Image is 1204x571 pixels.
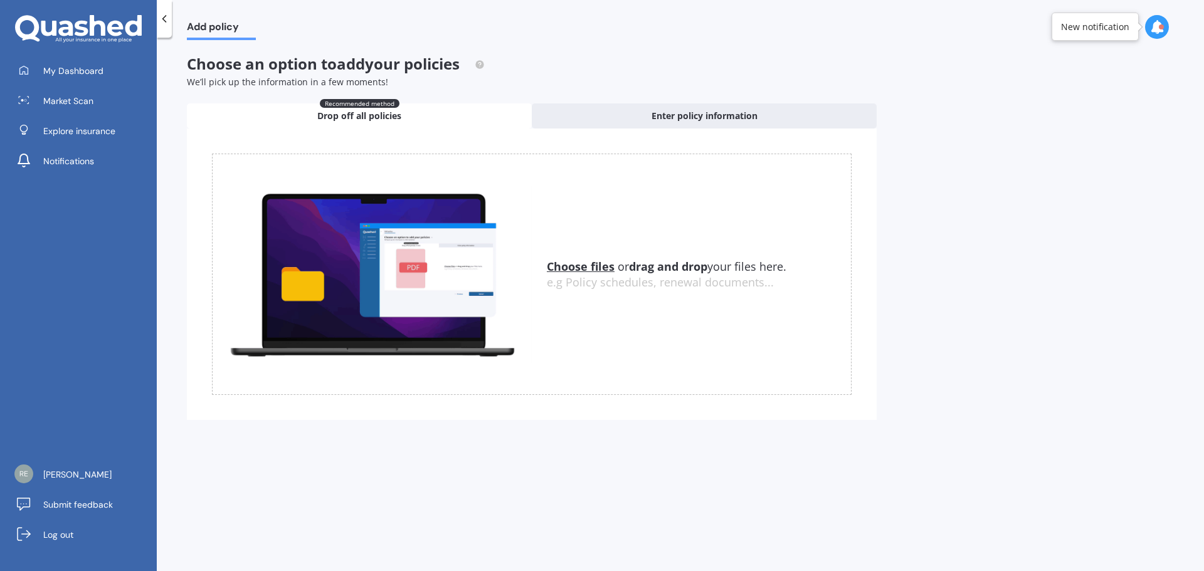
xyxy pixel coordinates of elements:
span: Log out [43,528,73,541]
img: 2704991f8aba12f8e5eb168355c93c27 [14,464,33,483]
span: Notifications [43,155,94,167]
a: [PERSON_NAME] [9,462,157,487]
span: Recommended method [320,99,399,108]
div: New notification [1061,21,1129,33]
span: Choose an option [187,53,485,74]
span: or your files here. [547,259,786,274]
span: to add your policies [321,53,460,74]
b: drag and drop [629,259,707,274]
span: We’ll pick up the information in a few moments! [187,76,388,88]
img: upload.de96410c8ce839c3fdd5.gif [213,186,532,362]
u: Choose files [547,259,615,274]
span: Explore insurance [43,125,115,137]
span: Enter policy information [652,110,758,122]
a: Notifications [9,149,157,174]
a: Explore insurance [9,118,157,144]
a: Market Scan [9,88,157,113]
a: Log out [9,522,157,547]
span: Submit feedback [43,498,113,511]
span: Add policy [187,21,256,38]
div: e.g Policy schedules, renewal documents... [547,276,851,290]
span: Market Scan [43,95,93,107]
a: Submit feedback [9,492,157,517]
span: My Dashboard [43,65,103,77]
span: [PERSON_NAME] [43,468,112,481]
span: Drop off all policies [317,110,401,122]
a: My Dashboard [9,58,157,83]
